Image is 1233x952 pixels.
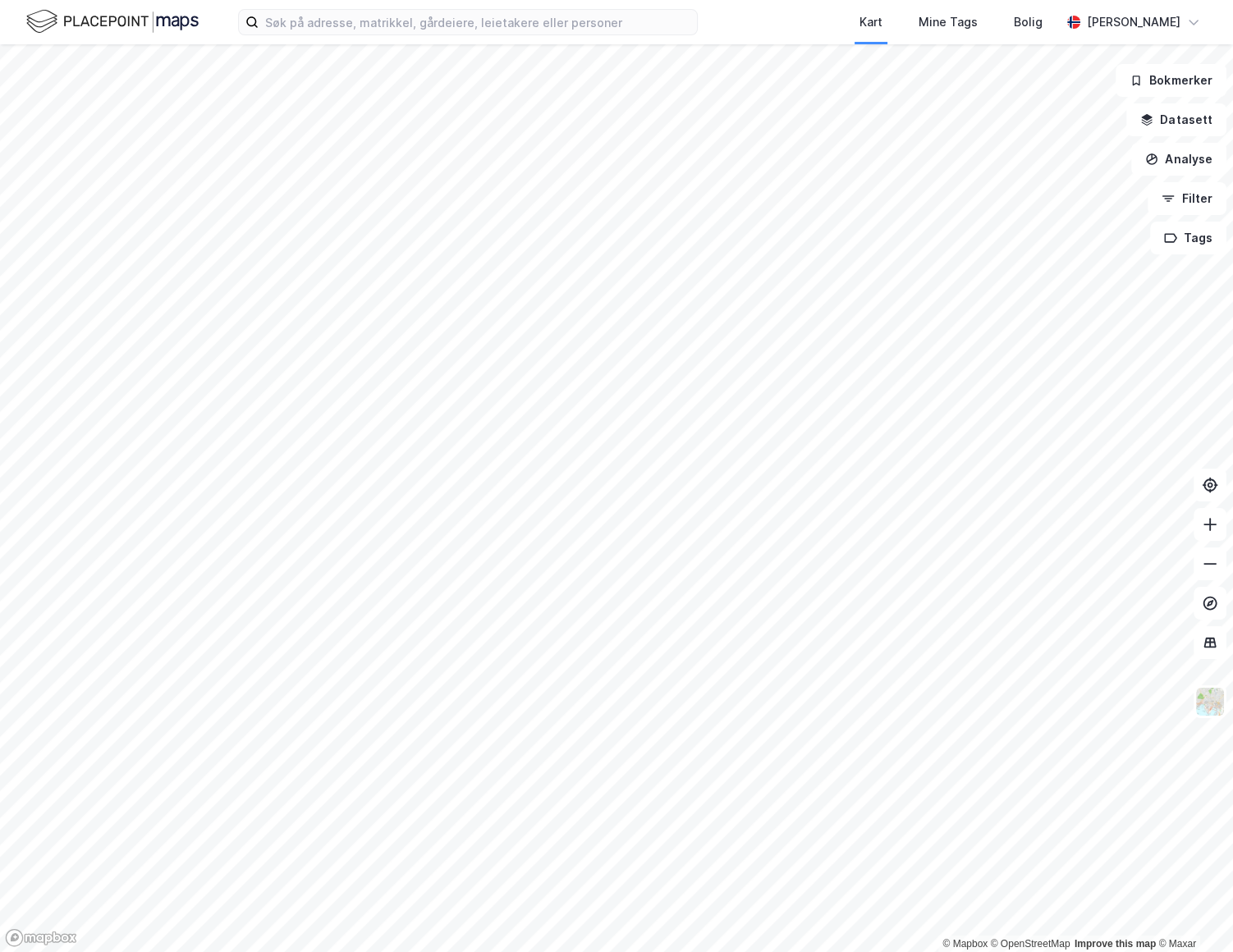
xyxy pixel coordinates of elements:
[942,938,988,950] a: Mapbox
[1194,686,1226,717] img: Z
[991,938,1070,950] a: OpenStreetMap
[1151,873,1233,952] div: Kontrollprogram for chat
[919,12,978,32] div: Mine Tags
[1116,64,1226,97] button: Bokmerker
[1151,873,1233,952] iframe: Chat Widget
[5,928,77,947] a: Mapbox homepage
[859,12,882,32] div: Kart
[1087,12,1180,32] div: [PERSON_NAME]
[26,7,199,36] img: logo.f888ab2527a4732fd821a326f86c7f29.svg
[1131,143,1226,176] button: Analyse
[1126,103,1226,136] button: Datasett
[1148,182,1226,215] button: Filter
[1150,222,1226,254] button: Tags
[1075,938,1156,950] a: Improve this map
[259,10,697,34] input: Søk på adresse, matrikkel, gårdeiere, leietakere eller personer
[1014,12,1043,32] div: Bolig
